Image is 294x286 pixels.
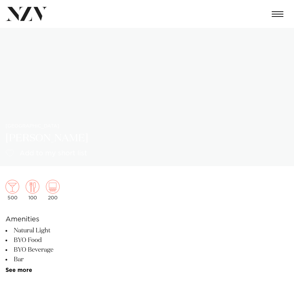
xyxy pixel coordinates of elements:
img: dining.png [26,180,39,194]
div: 500 [5,180,19,200]
div: 200 [46,180,60,200]
img: theatre.png [46,180,60,194]
div: 100 [26,180,39,200]
li: Bar [5,255,117,264]
h6: Amenities [5,214,117,224]
img: cocktail.png [5,180,19,194]
li: Natural Light [5,226,117,235]
li: BYO Food [5,235,117,245]
li: BYO Beverage [5,245,117,255]
img: nzv-logo.png [5,7,47,21]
